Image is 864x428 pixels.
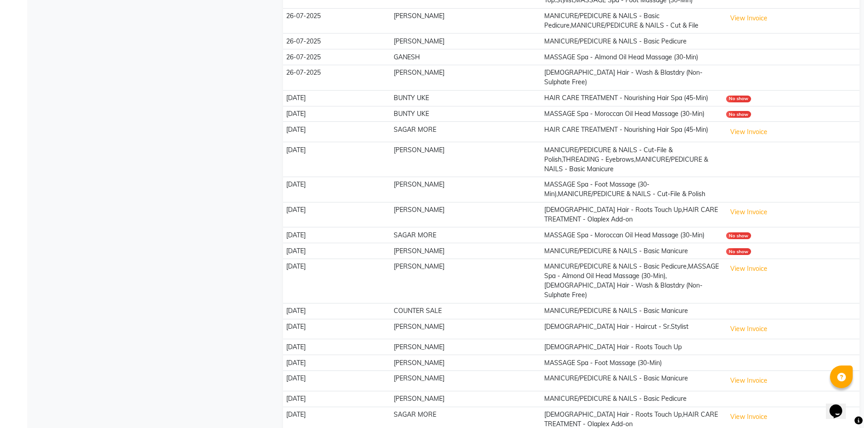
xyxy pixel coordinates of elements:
[391,243,542,259] td: [PERSON_NAME]
[391,49,542,65] td: GANESH
[542,303,723,319] td: MANICURE/PEDICURE & NAILS - Basic Manicure
[391,355,542,371] td: [PERSON_NAME]
[542,227,723,243] td: MASSAGE Spa - Moroccan Oil Head Massage (30-Min)
[391,34,542,49] td: [PERSON_NAME]
[283,122,391,142] td: [DATE]
[283,177,391,202] td: [DATE]
[283,202,391,227] td: [DATE]
[726,111,751,118] div: No show
[726,374,771,388] button: View Invoice
[542,391,723,407] td: MANICURE/PEDICURE & NAILS - Basic Pedicure
[726,322,771,336] button: View Invoice
[283,339,391,355] td: [DATE]
[283,142,391,177] td: [DATE]
[542,319,723,339] td: [DEMOGRAPHIC_DATA] Hair - Haircut - Sr.Stylist
[391,142,542,177] td: [PERSON_NAME]
[726,205,771,219] button: View Invoice
[391,319,542,339] td: [PERSON_NAME]
[283,259,391,303] td: [DATE]
[726,232,751,239] div: No show
[542,177,723,202] td: MASSAGE Spa - Foot Massage (30-Min),MANICURE/PEDICURE & NAILS - Cut-File & Polish
[726,125,771,139] button: View Invoice
[542,34,723,49] td: MANICURE/PEDICURE & NAILS - Basic Pedicure
[542,122,723,142] td: HAIR CARE TREATMENT - Nourishing Hair Spa (45-Min)
[391,177,542,202] td: [PERSON_NAME]
[542,355,723,371] td: MASSAGE Spa - Foot Massage (30-Min)
[391,339,542,355] td: [PERSON_NAME]
[542,106,723,122] td: MASSAGE Spa - Moroccan Oil Head Massage (30-Min)
[283,8,391,34] td: 26-07-2025
[726,96,751,102] div: No show
[542,8,723,34] td: MANICURE/PEDICURE & NAILS - Basic Pedicure,MANICURE/PEDICURE & NAILS - Cut & File
[283,65,391,91] td: 26-07-2025
[391,106,542,122] td: BUNTY UKE
[391,303,542,319] td: COUNTER SALE
[391,90,542,106] td: BUNTY UKE
[391,370,542,391] td: [PERSON_NAME]
[542,49,723,65] td: MASSAGE Spa - Almond Oil Head Massage (30-Min)
[726,262,771,276] button: View Invoice
[542,142,723,177] td: MANICURE/PEDICURE & NAILS - Cut-File & Polish,THREADING - Eyebrows,MANICURE/PEDICURE & NAILS - Ba...
[391,8,542,34] td: [PERSON_NAME]
[542,90,723,106] td: HAIR CARE TREATMENT - Nourishing Hair Spa (45-Min)
[391,202,542,227] td: [PERSON_NAME]
[283,106,391,122] td: [DATE]
[726,11,771,25] button: View Invoice
[542,339,723,355] td: [DEMOGRAPHIC_DATA] Hair - Roots Touch Up
[826,392,855,419] iframe: chat widget
[542,202,723,227] td: [DEMOGRAPHIC_DATA] Hair - Roots Touch Up,HAIR CARE TREATMENT - Olaplex Add-on
[726,410,771,424] button: View Invoice
[391,227,542,243] td: SAGAR MORE
[283,34,391,49] td: 26-07-2025
[542,259,723,303] td: MANICURE/PEDICURE & NAILS - Basic Pedicure,MASSAGE Spa - Almond Oil Head Massage (30-Min),[DEMOGR...
[283,90,391,106] td: [DATE]
[283,227,391,243] td: [DATE]
[283,370,391,391] td: [DATE]
[283,355,391,371] td: [DATE]
[542,370,723,391] td: MANICURE/PEDICURE & NAILS - Basic Manicure
[283,391,391,407] td: [DATE]
[726,248,751,255] div: No show
[283,49,391,65] td: 26-07-2025
[542,243,723,259] td: MANICURE/PEDICURE & NAILS - Basic Manicure
[283,303,391,319] td: [DATE]
[391,122,542,142] td: SAGAR MORE
[283,243,391,259] td: [DATE]
[283,319,391,339] td: [DATE]
[391,259,542,303] td: [PERSON_NAME]
[542,65,723,91] td: [DEMOGRAPHIC_DATA] Hair - Wash & Blastdry (Non-Sulphate Free)
[391,391,542,407] td: [PERSON_NAME]
[391,65,542,91] td: [PERSON_NAME]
